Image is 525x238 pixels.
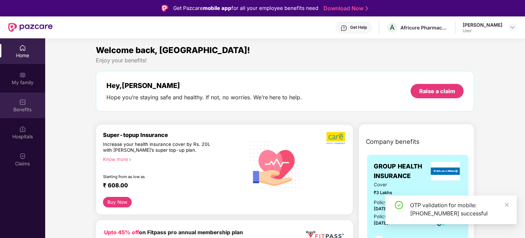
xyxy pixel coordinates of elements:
[173,4,318,12] div: Get Pazcare for all your employee benefits need
[366,5,368,12] img: Stroke
[128,158,132,162] span: right
[510,25,515,30] img: svg+xml;base64,PHN2ZyBpZD0iRHJvcGRvd24tMzJ4MzIiIHhtbG5zPSJodHRwOi8vd3d3LnczLm9yZy8yMDAwL3N2ZyIgd2...
[106,94,302,101] div: Hope you’re staying safe and healthy. If not, no worries. We’re here to help.
[463,28,502,34] div: User
[103,131,245,138] div: Super-topup Insurance
[374,181,421,188] span: Cover
[19,126,26,133] img: svg+xml;base64,PHN2ZyBpZD0iSG9zcGl0YWxzIiB4bWxucz0iaHR0cDovL3d3dy53My5vcmcvMjAwMC9zdmciIHdpZHRoPS...
[374,162,429,181] span: GROUP HEALTH INSURANCE
[374,213,402,220] div: Policy Expiry
[374,199,403,206] div: Policy issued
[326,131,346,145] img: b5dec4f62d2307b9de63beb79f102df3.png
[203,5,231,11] strong: mobile app
[103,141,215,154] div: Increase your health insurance cover by Rs. 20L with [PERSON_NAME]’s super top-up plan.
[103,197,132,208] button: Buy Now
[323,5,366,12] a: Download Now
[103,174,216,179] div: Starting from as low as
[106,82,302,90] div: Hey, [PERSON_NAME]
[374,206,389,211] span: [DATE]
[245,133,306,195] img: svg+xml;base64,PHN2ZyB4bWxucz0iaHR0cDovL3d3dy53My5vcmcvMjAwMC9zdmciIHhtbG5zOnhsaW5rPSJodHRwOi8vd3...
[103,156,241,161] div: Know more
[366,137,420,147] span: Company benefits
[104,229,139,236] b: Upto 45% off
[350,25,367,30] div: Get Help
[463,22,502,28] div: [PERSON_NAME]
[103,182,238,190] div: ₹ 608.00
[96,57,475,64] div: Enjoy your benefits!
[104,229,243,236] b: on Fitpass pro annual membership plan
[395,201,403,209] span: check-circle
[374,221,389,226] span: [DATE]
[374,189,421,196] span: ₹3 Lakhs
[19,45,26,51] img: svg+xml;base64,PHN2ZyBpZD0iSG9tZSIgeG1sbnM9Imh0dHA6Ly93d3cudzMub3JnLzIwMDAvc3ZnIiB3aWR0aD0iMjAiIG...
[341,25,347,32] img: svg+xml;base64,PHN2ZyBpZD0iSGVscC0zMngzMiIgeG1sbnM9Imh0dHA6Ly93d3cudzMub3JnLzIwMDAvc3ZnIiB3aWR0aD...
[504,202,509,207] span: close
[19,72,26,78] img: svg+xml;base64,PHN2ZyB3aWR0aD0iMjAiIGhlaWdodD0iMjAiIHZpZXdCb3g9IjAgMCAyMCAyMCIgZmlsbD0ibm9uZSIgeG...
[8,23,53,32] img: New Pazcare Logo
[19,99,26,105] img: svg+xml;base64,PHN2ZyBpZD0iQmVuZWZpdHMiIHhtbG5zPSJodHRwOi8vd3d3LnczLm9yZy8yMDAwL3N2ZyIgd2lkdGg9Ij...
[419,87,455,95] div: Raise a claim
[96,45,250,55] span: Welcome back, [GEOGRAPHIC_DATA]!
[431,162,460,180] img: insurerLogo
[162,5,168,12] img: Logo
[390,23,395,32] span: A
[410,201,509,217] div: OTP validation for mobile: [PHONE_NUMBER] successful
[400,24,448,31] div: Africure Pharmaceuticals ([GEOGRAPHIC_DATA]) Private
[19,153,26,160] img: svg+xml;base64,PHN2ZyBpZD0iQ2xhaW0iIHhtbG5zPSJodHRwOi8vd3d3LnczLm9yZy8yMDAwL3N2ZyIgd2lkdGg9IjIwIi...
